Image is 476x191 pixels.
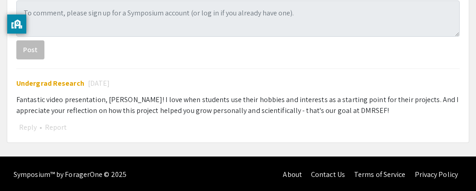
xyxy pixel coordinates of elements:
[7,15,26,34] button: privacy banner
[16,122,39,133] button: Reply
[311,170,345,179] a: Contact Us
[88,78,110,89] span: [DATE]
[7,150,39,184] iframe: Chat
[16,94,460,116] div: Fantastic video presentation, [PERSON_NAME]! I love when students use their hobbies and interests...
[354,170,406,179] a: Terms of Service
[415,170,458,179] a: Privacy Policy
[16,40,44,59] button: Post
[42,122,69,133] button: Report
[16,78,84,88] span: Undergrad Research
[283,170,302,179] a: About
[16,122,460,133] div: •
